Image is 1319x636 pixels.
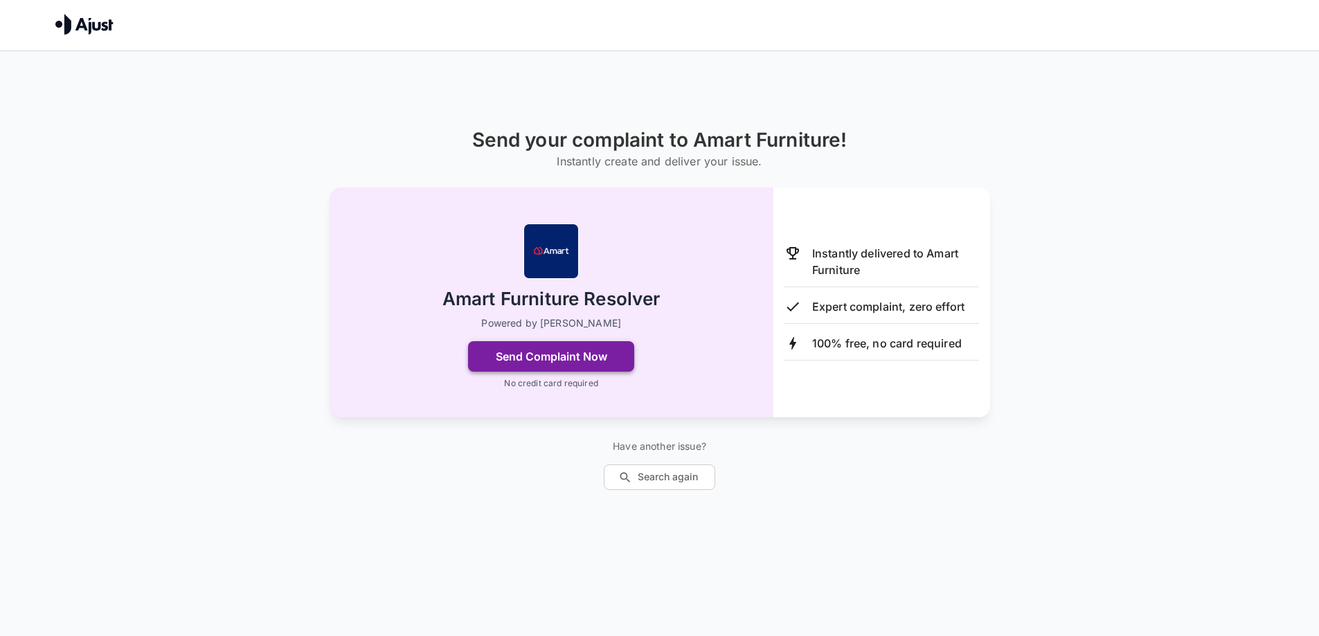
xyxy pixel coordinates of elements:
h2: Amart Furniture Resolver [442,287,661,311]
button: Search again [604,464,715,490]
h6: Instantly create and deliver your issue. [472,152,847,171]
p: Expert complaint, zero effort [812,298,964,315]
h1: Send your complaint to Amart Furniture! [472,129,847,152]
p: Instantly delivered to Amart Furniture [812,245,979,278]
button: Send Complaint Now [468,341,634,372]
img: Amart Furniture [523,224,579,279]
p: Have another issue? [604,439,715,453]
p: Powered by [PERSON_NAME] [481,316,621,330]
p: 100% free, no card required [812,335,962,352]
p: No credit card required [504,377,598,390]
img: Ajust [55,14,114,35]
